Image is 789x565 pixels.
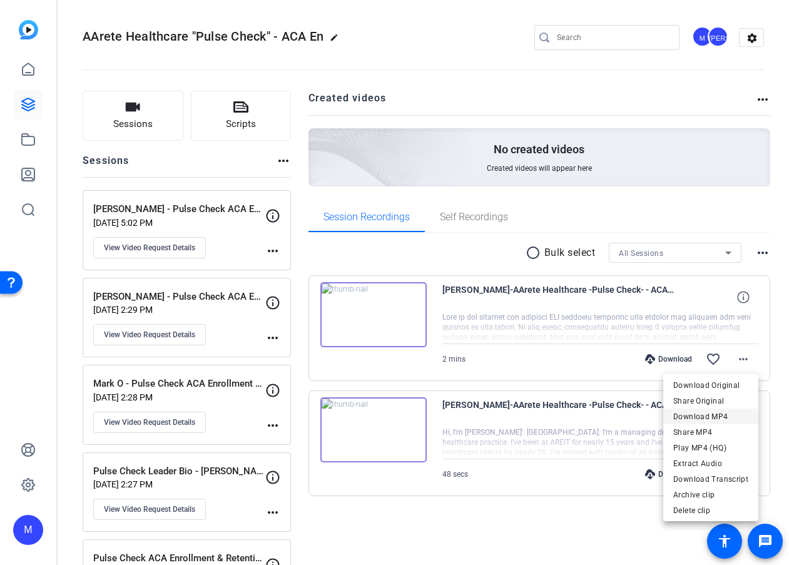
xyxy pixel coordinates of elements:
span: Share Original [673,394,748,409]
span: Download Original [673,378,748,393]
span: Download MP4 [673,409,748,424]
span: Delete clip [673,503,748,518]
span: Archive clip [673,487,748,502]
span: Download Transcript [673,472,748,487]
span: Share MP4 [673,425,748,440]
span: Play MP4 (HQ) [673,440,748,456]
span: Extract Audio [673,456,748,471]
